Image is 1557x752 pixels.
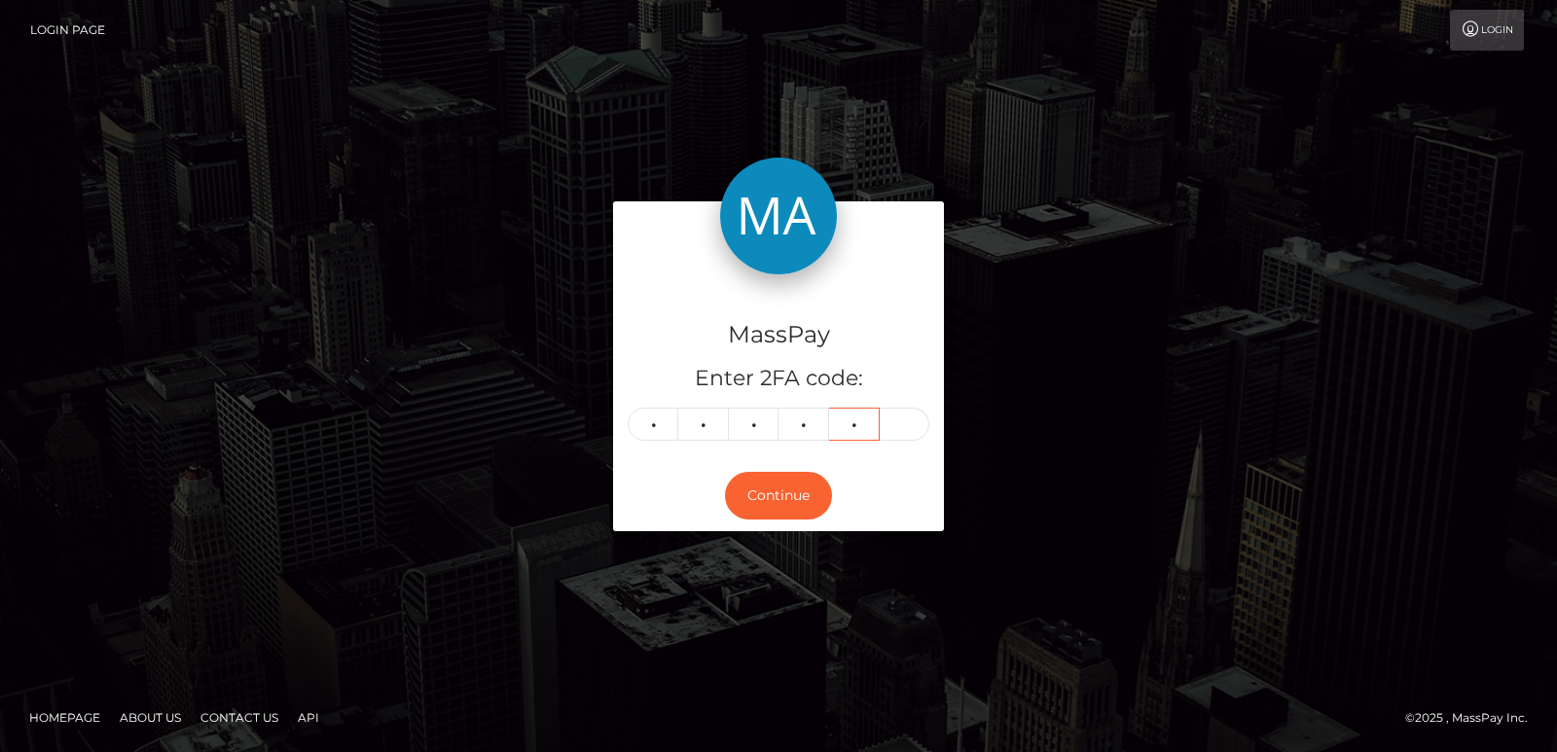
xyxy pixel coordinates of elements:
a: Homepage [21,702,108,733]
a: About Us [112,702,189,733]
button: Continue [725,472,832,519]
h4: MassPay [628,318,929,352]
a: Login Page [30,10,105,51]
a: Login [1450,10,1524,51]
a: API [290,702,327,733]
a: Contact Us [193,702,286,733]
div: © 2025 , MassPay Inc. [1405,707,1542,729]
img: MassPay [720,158,837,274]
h5: Enter 2FA code: [628,364,929,394]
